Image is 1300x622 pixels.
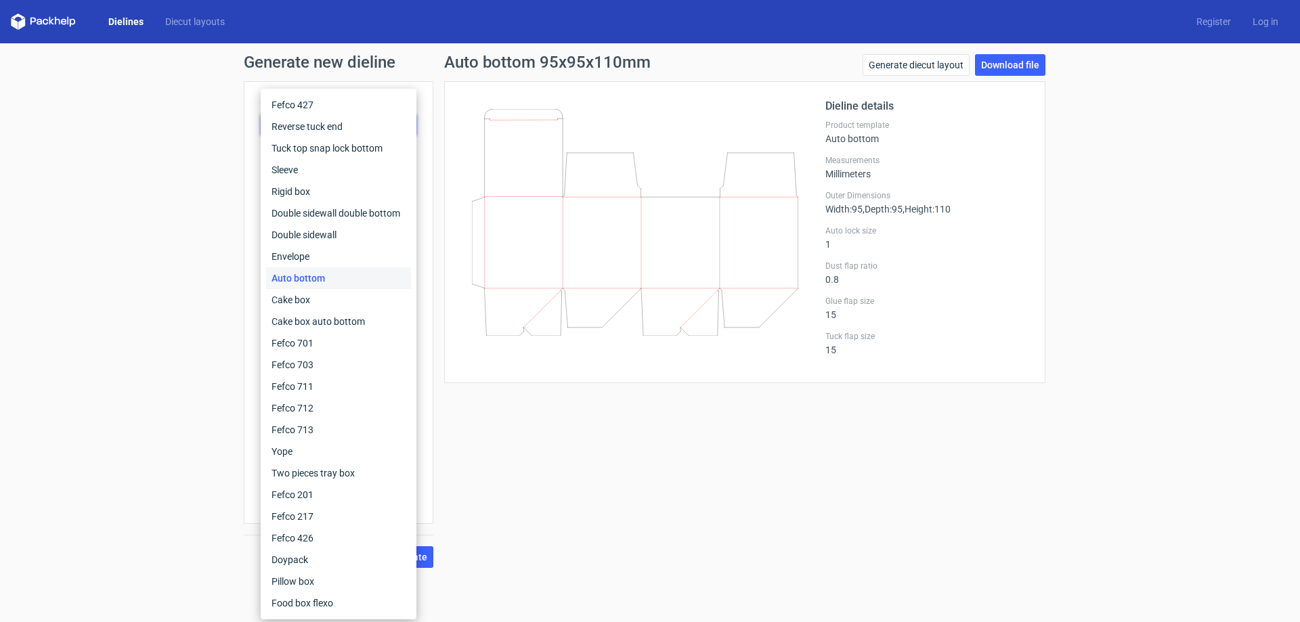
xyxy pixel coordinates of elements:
div: Food box flexo [266,592,411,614]
div: Cake box [266,289,411,311]
div: 15 [825,331,1028,355]
div: Yope [266,441,411,462]
div: Millimeters [825,155,1028,179]
div: Double sidewall double bottom [266,202,411,224]
div: Envelope [266,246,411,267]
div: Fefco 201 [266,484,411,506]
label: Measurements [825,155,1028,166]
div: Auto bottom [266,267,411,289]
h1: Auto bottom 95x95x110mm [444,54,651,70]
a: Log in [1242,15,1289,28]
div: Double sidewall [266,224,411,246]
a: Diecut layouts [154,15,236,28]
div: 15 [825,296,1028,320]
label: Dust flap ratio [825,261,1028,271]
span: Width : 95 [825,204,863,215]
div: Pillow box [266,571,411,592]
div: Fefco 713 [266,419,411,441]
label: Tuck flap size [825,331,1028,342]
span: , Depth : 95 [863,204,903,215]
div: Reverse tuck end [266,116,411,137]
div: Fefco 712 [266,397,411,419]
div: Rigid box [266,181,411,202]
div: 1 [825,225,1028,250]
label: Auto lock size [825,225,1028,236]
div: Fefco 426 [266,527,411,549]
div: Fefco 711 [266,376,411,397]
div: Doypack [266,549,411,571]
div: Two pieces tray box [266,462,411,484]
h1: Generate new dieline [244,54,1056,70]
a: Download file [975,54,1045,76]
div: Sleeve [266,159,411,181]
div: Fefco 703 [266,354,411,376]
a: Dielines [97,15,154,28]
label: Glue flap size [825,296,1028,307]
div: Auto bottom [825,120,1028,144]
label: Outer Dimensions [825,190,1028,201]
div: 0.8 [825,261,1028,285]
span: , Height : 110 [903,204,951,215]
div: Tuck top snap lock bottom [266,137,411,159]
a: Generate diecut layout [863,54,970,76]
label: Product template [825,120,1028,131]
div: Fefco 217 [266,506,411,527]
div: Cake box auto bottom [266,311,411,332]
div: Fefco 427 [266,94,411,116]
a: Register [1186,15,1242,28]
div: Fefco 701 [266,332,411,354]
h2: Dieline details [825,98,1028,114]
